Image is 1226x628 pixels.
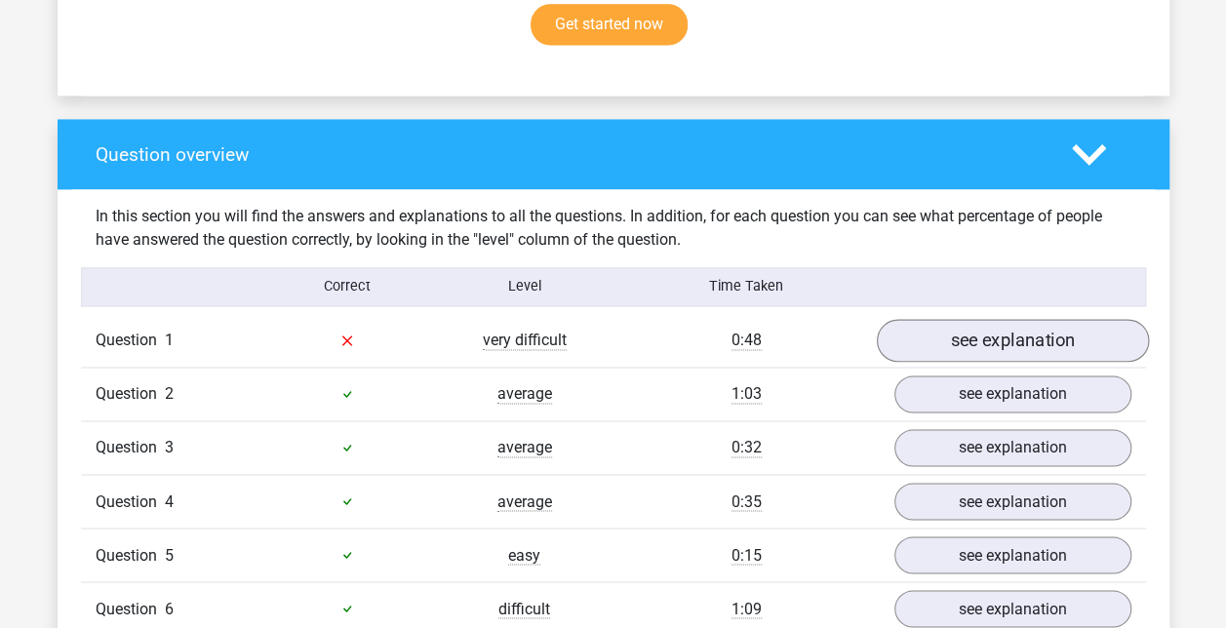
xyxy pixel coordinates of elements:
a: see explanation [894,429,1131,466]
span: average [497,384,552,404]
div: Level [436,276,613,297]
span: 1:03 [732,384,762,404]
span: 4 [165,491,174,510]
span: Question [96,490,165,513]
a: see explanation [876,319,1148,362]
div: Correct [258,276,436,297]
a: see explanation [894,483,1131,520]
a: see explanation [894,375,1131,412]
span: 0:15 [732,545,762,565]
a: Get started now [531,4,688,45]
span: Question [96,597,165,620]
span: 6 [165,599,174,617]
a: see explanation [894,590,1131,627]
span: easy [508,545,540,565]
span: 2 [165,384,174,403]
span: Question [96,436,165,459]
span: Question [96,382,165,406]
span: 3 [165,438,174,456]
span: 5 [165,545,174,564]
span: average [497,491,552,511]
span: 0:35 [732,491,762,511]
h4: Question overview [96,143,1043,166]
span: difficult [498,599,550,618]
span: 0:32 [732,438,762,457]
div: Time Taken [613,276,879,297]
a: see explanation [894,536,1131,573]
span: Question [96,543,165,567]
span: Question [96,329,165,352]
span: 0:48 [732,331,762,350]
span: average [497,438,552,457]
span: very difficult [483,331,567,350]
span: 1:09 [732,599,762,618]
div: In this section you will find the answers and explanations to all the questions. In addition, for... [81,205,1146,252]
span: 1 [165,331,174,349]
